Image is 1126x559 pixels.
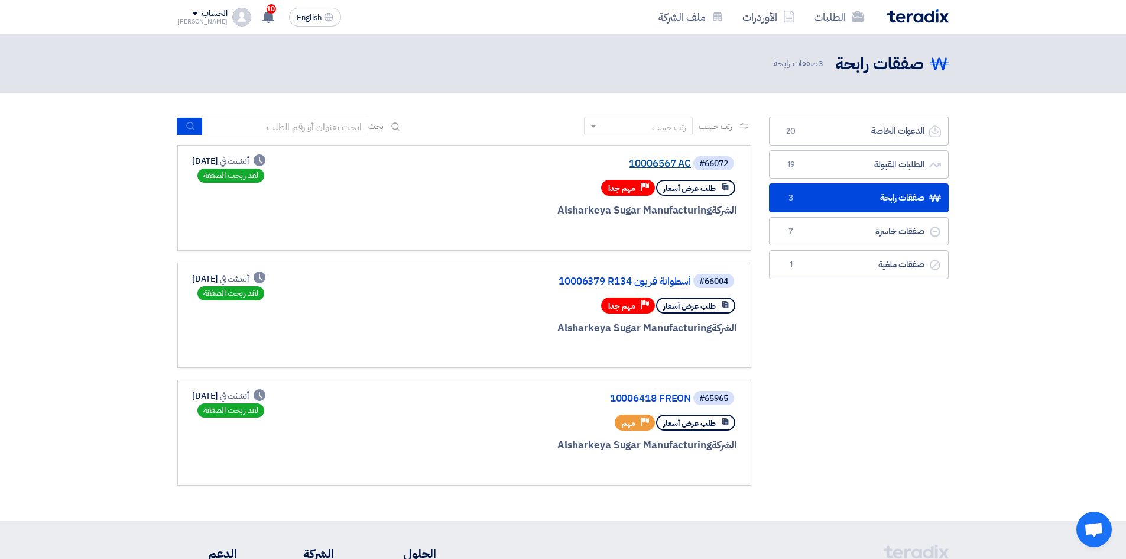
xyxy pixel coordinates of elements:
[192,273,265,285] div: [DATE]
[608,300,635,312] span: مهم جدا
[784,125,798,137] span: 20
[455,393,691,404] a: 10006418 FREON
[192,390,265,402] div: [DATE]
[220,155,248,167] span: أنشئت في
[712,438,737,453] span: الشركة
[192,155,265,167] div: [DATE]
[289,8,341,27] button: English
[769,183,949,212] a: صفقات رابحة3
[622,418,635,429] span: مهم
[733,3,804,31] a: الأوردرات
[712,321,737,335] span: الشركة
[663,418,716,429] span: طلب عرض أسعار
[220,273,248,285] span: أنشئت في
[455,276,691,287] a: 10006379 R134 أسطوانة فريون
[202,9,227,19] div: الحساب
[699,160,728,168] div: #66072
[818,57,823,70] span: 3
[267,4,276,14] span: 10
[177,18,228,25] div: [PERSON_NAME]
[455,159,691,169] a: 10006567 AC
[784,192,798,204] span: 3
[297,14,322,22] span: English
[368,120,384,133] span: بحث
[663,183,716,194] span: طلب عرض أسعار
[452,203,736,218] div: Alsharkeya Sugar Manufacturing
[1076,512,1112,547] div: Open chat
[769,150,949,179] a: الطلبات المقبولة19
[220,390,248,402] span: أنشئت في
[197,403,264,418] div: لقد ربحت الصفقة
[784,259,798,271] span: 1
[699,120,732,133] span: رتب حسب
[203,118,368,135] input: ابحث بعنوان أو رقم الطلب
[774,57,826,70] span: صفقات رابحة
[835,53,924,76] h2: صفقات رابحة
[712,203,737,218] span: الشركة
[197,286,264,300] div: لقد ربحت الصفقة
[804,3,873,31] a: الطلبات
[608,183,635,194] span: مهم جدا
[663,300,716,312] span: طلب عرض أسعار
[784,159,798,171] span: 19
[197,169,264,183] div: لقد ربحت الصفقة
[652,121,686,134] div: رتب حسب
[769,117,949,146] a: الدعوات الخاصة20
[452,438,736,453] div: Alsharkeya Sugar Manufacturing
[784,226,798,238] span: 7
[769,217,949,246] a: صفقات خاسرة7
[699,395,728,403] div: #65965
[769,250,949,279] a: صفقات ملغية1
[232,8,251,27] img: profile_test.png
[699,277,728,286] div: #66004
[649,3,733,31] a: ملف الشركة
[452,321,736,336] div: Alsharkeya Sugar Manufacturing
[887,9,949,23] img: Teradix logo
